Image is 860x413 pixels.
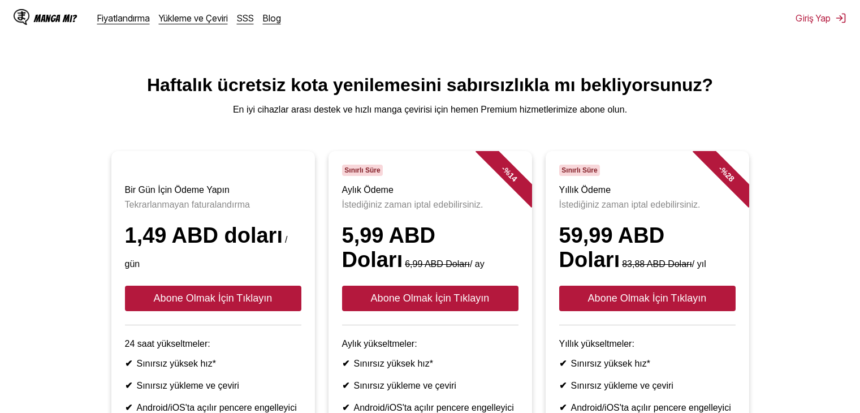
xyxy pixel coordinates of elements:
font: % [502,166,513,177]
font: 59,99 ABD Doları [559,223,665,272]
font: 14 [506,171,518,183]
font: ✔ [125,381,132,390]
font: Sınırsız yükleme ve çeviri [137,381,239,390]
font: Tekrarlanmayan faturalandırma [125,200,250,209]
img: IsManga Logo [14,9,29,25]
font: Abone Olmak İçin Tıklayın [154,292,273,304]
button: Abone Olmak İçin Tıklayın [125,286,301,311]
button: Abone Olmak İçin Tıklayın [559,286,736,311]
font: / ay [470,259,485,269]
font: Giriş Yap [796,12,831,24]
font: Sınırsız yükleme ve çeviri [571,381,673,390]
font: Sınırsız yüksek hız* [571,359,651,368]
img: oturumu Kapat [835,12,846,24]
font: Abone Olmak İçin Tıklayın [588,292,707,304]
font: Abone Olmak İçin Tıklayın [371,292,490,304]
font: En iyi cihazlar arası destek ve hızlı manga çevirisi için hemen Premium hizmetlerimize abone olun. [233,105,627,114]
font: ✔ [125,403,132,412]
button: Abone Olmak İçin Tıklayın [342,286,518,311]
font: Android/iOS'ta açılır pencere engelleyici [571,403,731,412]
font: 6,99 ABD Doları [405,259,470,269]
font: 83,88 ABD Doları [622,259,692,269]
font: Aylık Ödeme [342,185,394,195]
font: Sınırsız yüksek hız* [354,359,434,368]
a: IsManga LogoManga mı? [14,9,97,27]
font: Android/iOS'ta açılır pencere engelleyici [137,403,297,412]
font: Android/iOS'ta açılır pencere engelleyici [354,403,514,412]
font: ✔ [342,403,349,412]
font: Bir Gün İçin Ödeme Yapın [125,185,230,195]
a: Yükleme ve Çeviri [159,12,228,24]
font: İstediğiniz zaman iptal edebilirsiniz. [342,200,483,209]
a: Fiyatlandırma [97,12,150,24]
font: ✔ [342,381,349,390]
font: ✔ [559,403,567,412]
font: Sınırlı Süre [561,166,597,174]
font: Manga mı? [34,13,77,24]
font: Haftalık ücretsiz kota yenilemesini sabırsızlıkla mı bekliyorsunuz? [147,75,713,95]
font: Yıllık yükseltmeler: [559,339,634,349]
button: Giriş Yap [796,12,846,24]
font: 28 [723,171,736,183]
font: 24 saat yükseltmeler: [125,339,210,349]
font: ✔ [559,381,567,390]
font: / yıl [692,259,706,269]
font: 5,99 ABD Doları [342,223,435,272]
a: SSS [237,12,254,24]
font: - [716,164,725,173]
font: ✔ [125,359,132,368]
font: Sınırsız yüksek hız* [137,359,217,368]
font: İstediğiniz zaman iptal edebilirsiniz. [559,200,701,209]
font: ✔ [559,359,567,368]
font: % [719,166,730,177]
font: Aylık yükseltmeler: [342,339,417,349]
a: Blog [263,12,281,24]
font: 1,49 ABD doları [125,223,283,247]
font: Sınırlı Süre [344,166,380,174]
font: Yıllık Ödeme [559,185,611,195]
font: ✔ [342,359,349,368]
font: Sınırsız yükleme ve çeviri [354,381,456,390]
font: - [499,164,508,173]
